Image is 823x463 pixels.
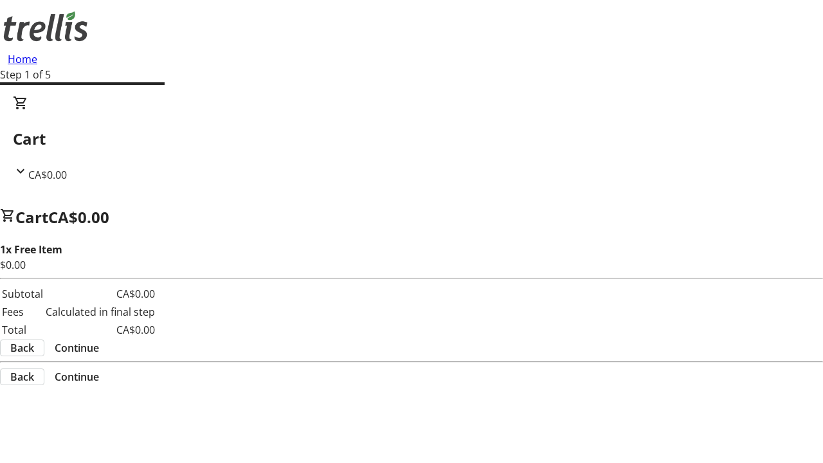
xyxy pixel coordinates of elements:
[45,322,156,338] td: CA$0.00
[55,340,99,356] span: Continue
[15,206,48,228] span: Cart
[44,340,109,356] button: Continue
[48,206,109,228] span: CA$0.00
[13,95,810,183] div: CartCA$0.00
[1,286,44,302] td: Subtotal
[45,286,156,302] td: CA$0.00
[44,369,109,385] button: Continue
[28,168,67,182] span: CA$0.00
[10,369,34,385] span: Back
[1,322,44,338] td: Total
[55,369,99,385] span: Continue
[45,304,156,320] td: Calculated in final step
[13,127,810,150] h2: Cart
[1,304,44,320] td: Fees
[10,340,34,356] span: Back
